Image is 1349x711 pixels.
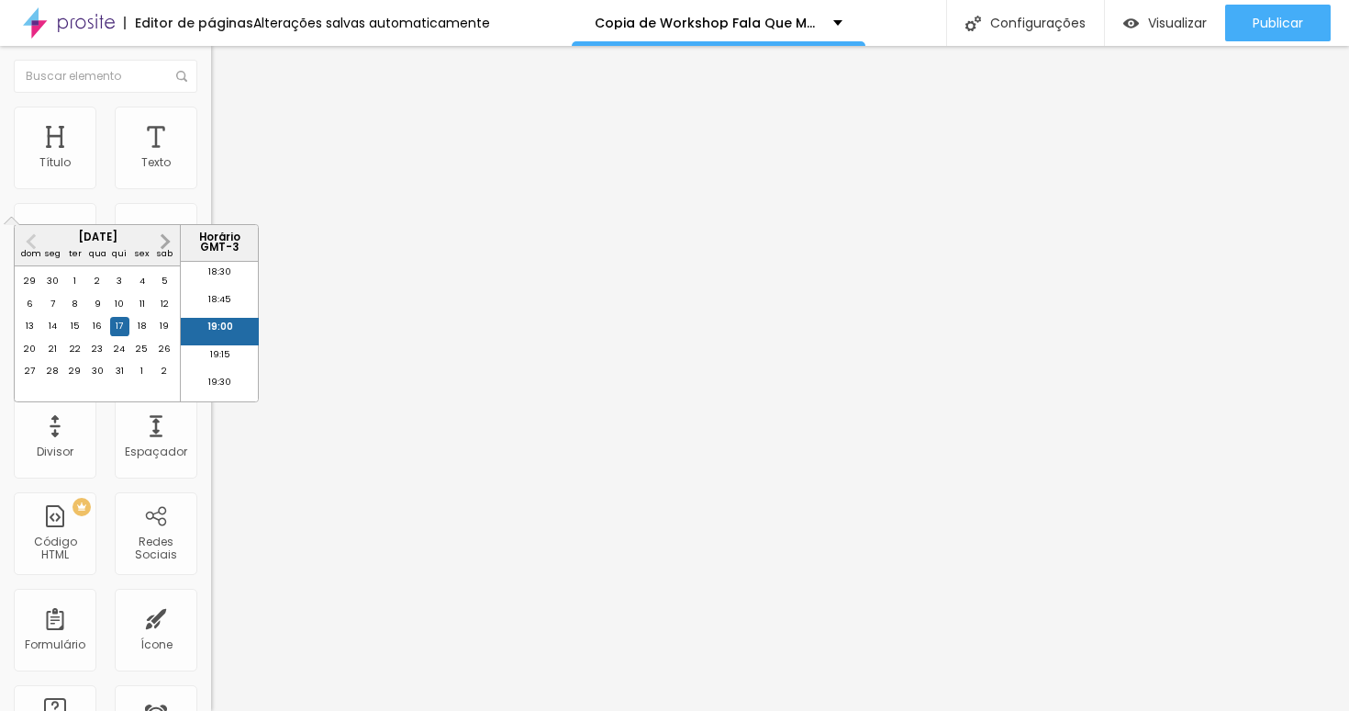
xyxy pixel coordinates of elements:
[110,362,128,380] div: Choose quinta-feira, 31 de julho de 2025
[21,295,39,313] div: Choose domingo, 6 de julho de 2025
[21,317,39,335] div: Choose domingo, 13 de julho de 2025
[88,317,106,335] div: Choose quarta-feira, 16 de julho de 2025
[88,272,106,290] div: Choose quarta-feira, 2 de julho de 2025
[181,373,259,401] li: 19:30
[66,317,84,335] div: Choose terça-feira, 15 de julho de 2025
[185,232,253,243] p: Horário
[15,232,180,243] div: [DATE]
[141,156,171,169] div: Texto
[155,295,173,313] div: Choose sábado, 12 de julho de 2025
[119,536,192,562] div: Redes Sociais
[25,638,85,651] div: Formulário
[253,17,490,29] div: Alterações salvas automaticamente
[1123,16,1139,31] img: view-1.svg
[66,295,84,313] div: Choose terça-feira, 8 de julho de 2025
[66,340,84,358] div: Choose terça-feira, 22 de julho de 2025
[66,272,84,290] div: Choose terça-feira, 1 de julho de 2025
[155,317,173,335] div: Choose sábado, 19 de julho de 2025
[43,317,61,335] div: Choose segunda-feira, 14 de julho de 2025
[133,244,151,263] div: sex
[21,362,39,380] div: Choose domingo, 27 de julho de 2025
[110,340,128,358] div: Choose quinta-feira, 24 de julho de 2025
[1253,16,1303,30] span: Publicar
[37,446,73,458] div: Divisor
[181,345,259,373] li: 19:15
[17,227,46,256] button: Previous Month
[1148,16,1207,30] span: Visualizar
[21,272,39,290] div: Choose domingo, 29 de junho de 2025
[155,340,173,358] div: Choose sábado, 26 de julho de 2025
[133,317,151,335] div: Choose sexta-feira, 18 de julho de 2025
[66,362,84,380] div: Choose terça-feira, 29 de julho de 2025
[181,401,259,428] li: 19:45
[125,446,187,458] div: Espaçador
[133,340,151,358] div: Choose sexta-feira, 25 de julho de 2025
[88,362,106,380] div: Choose quarta-feira, 30 de julho de 2025
[155,362,173,380] div: Choose sábado, 2 de agosto de 2025
[110,295,128,313] div: Choose quinta-feira, 10 de julho de 2025
[140,638,173,651] div: Ícone
[110,317,128,335] div: Choose quinta-feira, 17 de julho de 2025
[110,272,128,290] div: Choose quinta-feira, 3 de julho de 2025
[39,156,71,169] div: Título
[185,243,253,253] p: GMT -3
[43,272,61,290] div: Choose segunda-feira, 30 de junho de 2025
[43,340,61,358] div: Choose segunda-feira, 21 de julho de 2025
[110,244,128,263] div: qui
[133,295,151,313] div: Choose sexta-feira, 11 de julho de 2025
[151,227,180,256] button: Next Month
[43,362,61,380] div: Choose segunda-feira, 28 de julho de 2025
[133,362,151,380] div: Choose sexta-feira, 1 de agosto de 2025
[1105,5,1225,41] button: Visualizar
[88,295,106,313] div: Choose quarta-feira, 9 de julho de 2025
[21,340,39,358] div: Choose domingo, 20 de julho de 2025
[19,271,176,383] div: month 2025-07
[133,272,151,290] div: Choose sexta-feira, 4 de julho de 2025
[176,71,187,82] img: Icone
[18,536,91,562] div: Código HTML
[124,17,253,29] div: Editor de páginas
[1225,5,1331,41] button: Publicar
[181,318,259,345] li: 19:00
[88,340,106,358] div: Choose quarta-feira, 23 de julho de 2025
[595,17,819,29] p: Copia de Workshop Fala Que Marca
[155,272,173,290] div: Choose sábado, 5 de julho de 2025
[43,244,61,263] div: seg
[181,290,259,318] li: 18:45
[181,263,259,290] li: 18:30
[66,244,84,263] div: ter
[211,46,1349,711] iframe: Editor
[88,244,106,263] div: qua
[965,16,981,31] img: Icone
[43,295,61,313] div: Choose segunda-feira, 7 de julho de 2025
[14,60,197,93] input: Buscar elemento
